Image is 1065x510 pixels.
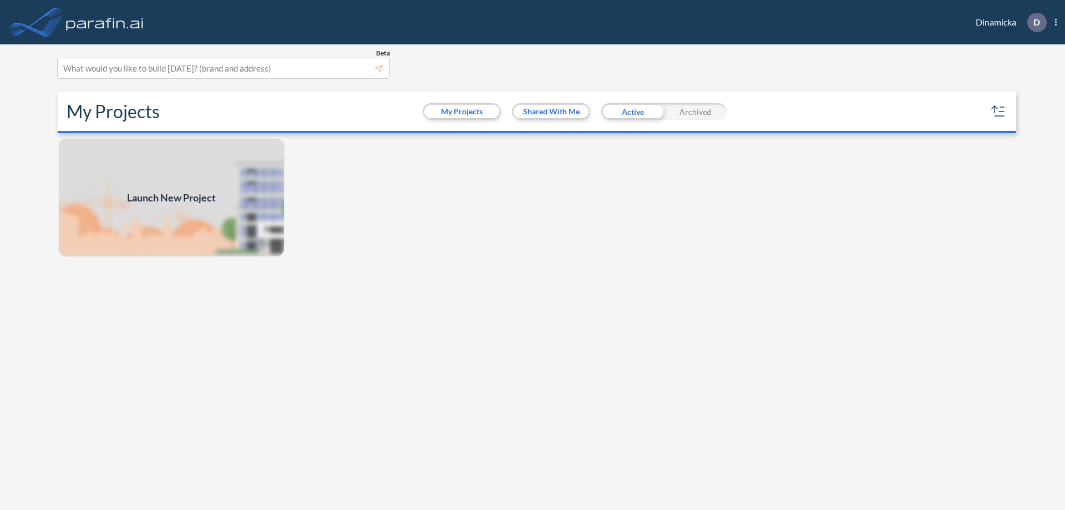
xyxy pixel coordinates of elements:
[58,138,285,257] img: add
[64,11,146,33] img: logo
[1033,17,1040,27] p: D
[601,103,664,120] div: Active
[514,105,589,118] button: Shared With Me
[127,190,216,205] span: Launch New Project
[67,101,160,122] h2: My Projects
[376,49,390,58] span: Beta
[424,105,499,118] button: My Projects
[58,138,285,257] a: Launch New Project
[664,103,727,120] div: Archived
[959,13,1057,32] div: Dinamicka
[990,103,1007,120] button: sort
